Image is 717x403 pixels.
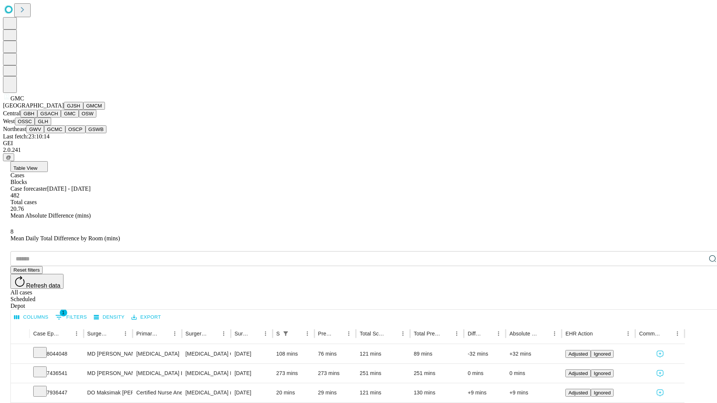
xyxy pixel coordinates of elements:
[276,364,311,383] div: 273 mins
[468,344,502,363] div: -32 mins
[568,390,588,396] span: Adjusted
[591,350,614,358] button: Ignored
[509,364,558,383] div: 0 mins
[3,102,64,109] span: [GEOGRAPHIC_DATA]
[565,389,591,397] button: Adjusted
[568,371,588,376] span: Adjusted
[26,125,44,133] button: GWV
[235,331,249,337] div: Surgery Date
[539,328,549,339] button: Sort
[509,331,538,337] div: Absolute Difference
[549,328,560,339] button: Menu
[15,387,26,400] button: Expand
[170,328,180,339] button: Menu
[26,282,60,289] span: Refresh data
[65,125,86,133] button: OSCP
[12,312,50,323] button: Select columns
[639,331,661,337] div: Comments
[292,328,302,339] button: Sort
[565,350,591,358] button: Adjusted
[483,328,493,339] button: Sort
[344,328,354,339] button: Menu
[10,235,120,241] span: Mean Daily Total Difference by Room (mins)
[3,153,14,161] button: @
[33,344,80,363] div: 8044048
[35,118,51,125] button: GLH
[280,328,291,339] div: 1 active filter
[15,367,26,380] button: Expand
[10,228,13,235] span: 8
[260,328,271,339] button: Menu
[594,371,611,376] span: Ignored
[10,212,91,219] span: Mean Absolute Difference (mins)
[3,147,714,153] div: 2.0.241
[565,369,591,377] button: Adjusted
[86,125,107,133] button: GSWB
[3,140,714,147] div: GEI
[276,344,311,363] div: 108 mins
[414,331,441,337] div: Total Predicted Duration
[10,274,63,289] button: Refresh data
[568,351,588,357] span: Adjusted
[360,383,406,402] div: 121 mins
[44,125,65,133] button: GCMC
[33,364,80,383] div: 7436541
[493,328,504,339] button: Menu
[591,389,614,397] button: Ignored
[136,364,178,383] div: [MEDICAL_DATA] Endovascular
[33,331,60,337] div: Case Epic Id
[61,110,78,118] button: GMC
[10,161,48,172] button: Table View
[33,383,80,402] div: 7936447
[87,383,129,402] div: DO Maksimak [PERSON_NAME]
[333,328,344,339] button: Sort
[10,199,37,205] span: Total cases
[594,390,611,396] span: Ignored
[3,133,50,140] span: Last fetch: 23:10:14
[10,185,47,192] span: Case forecaster
[250,328,260,339] button: Sort
[360,331,387,337] div: Total Scheduled Duration
[79,110,97,118] button: OSW
[235,383,269,402] div: [DATE]
[71,328,82,339] button: Menu
[208,328,218,339] button: Sort
[61,328,71,339] button: Sort
[64,102,83,110] button: GJSH
[360,364,406,383] div: 251 mins
[468,383,502,402] div: +9 mins
[87,331,109,337] div: Surgeon Name
[318,364,353,383] div: 273 mins
[186,344,227,363] div: [MEDICAL_DATA] OF SKIN ABDOMINAL
[318,383,353,402] div: 29 mins
[276,331,280,337] div: Scheduled In Room Duration
[186,383,227,402] div: [MEDICAL_DATA] (EGD), FLEXIBLE, TRANSORAL, WITH [MEDICAL_DATA] SINGLE OR MULTIPLE
[672,328,683,339] button: Menu
[136,383,178,402] div: Certified Nurse Anesthetist
[591,369,614,377] button: Ignored
[60,309,67,316] span: 1
[110,328,120,339] button: Sort
[387,328,398,339] button: Sort
[186,331,207,337] div: Surgery Name
[623,328,633,339] button: Menu
[136,331,158,337] div: Primary Service
[509,344,558,363] div: +32 mins
[414,364,460,383] div: 251 mins
[276,383,311,402] div: 20 mins
[280,328,291,339] button: Show filters
[87,364,129,383] div: MD [PERSON_NAME] Md
[37,110,61,118] button: GSACH
[120,328,131,339] button: Menu
[565,331,593,337] div: EHR Action
[10,206,24,212] span: 20.76
[441,328,451,339] button: Sort
[47,185,90,192] span: [DATE] - [DATE]
[13,165,37,171] span: Table View
[10,266,43,274] button: Reset filters
[468,364,502,383] div: 0 mins
[3,110,21,116] span: Central
[218,328,229,339] button: Menu
[92,312,127,323] button: Density
[468,331,482,337] div: Difference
